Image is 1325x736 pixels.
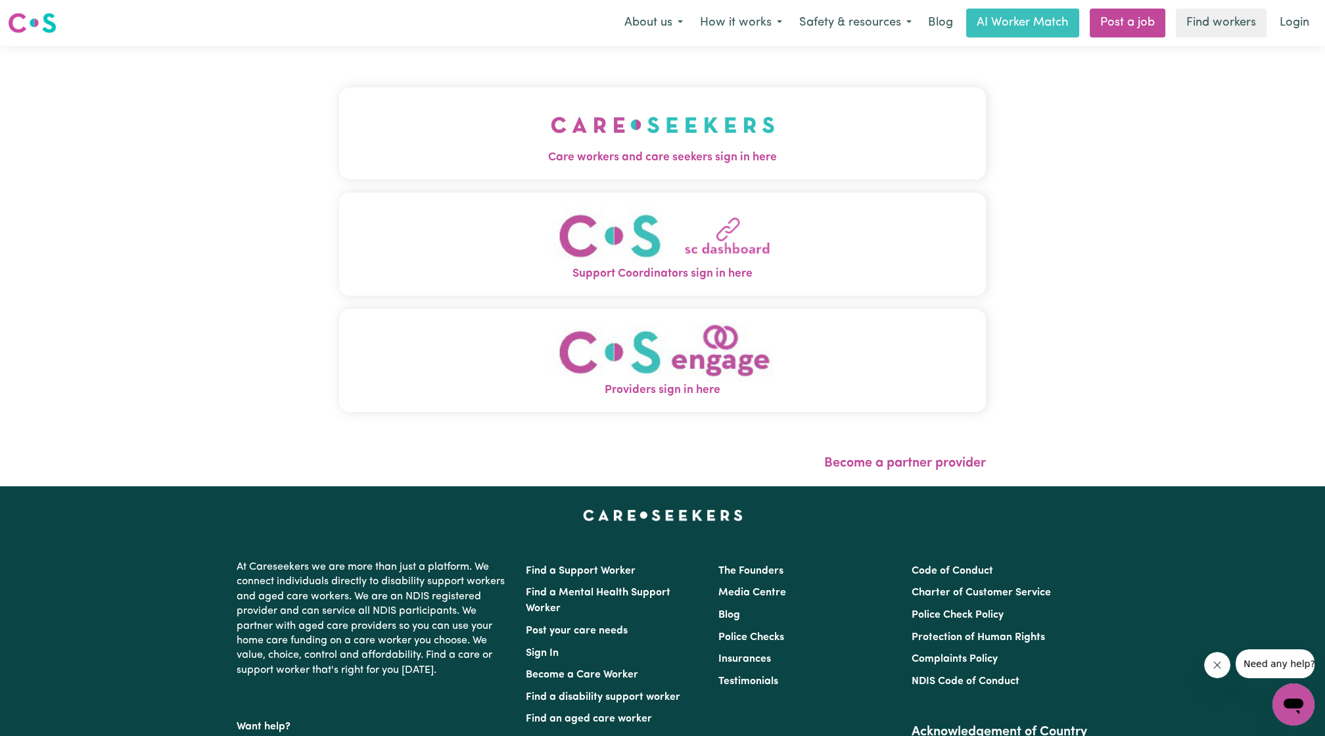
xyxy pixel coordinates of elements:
[718,566,783,576] a: The Founders
[526,648,559,658] a: Sign In
[791,9,920,37] button: Safety & resources
[526,626,628,636] a: Post your care needs
[824,457,986,470] a: Become a partner provider
[1236,649,1314,678] iframe: Message from company
[8,11,57,35] img: Careseekers logo
[339,309,986,412] button: Providers sign in here
[1176,9,1267,37] a: Find workers
[912,676,1019,687] a: NDIS Code of Conduct
[718,632,784,643] a: Police Checks
[718,676,778,687] a: Testimonials
[912,587,1051,598] a: Charter of Customer Service
[237,714,510,734] p: Want help?
[966,9,1079,37] a: AI Worker Match
[1272,683,1314,725] iframe: Button to launch messaging window
[912,566,993,576] a: Code of Conduct
[526,692,680,702] a: Find a disability support worker
[718,654,771,664] a: Insurances
[526,587,670,614] a: Find a Mental Health Support Worker
[912,654,998,664] a: Complaints Policy
[526,714,652,724] a: Find an aged care worker
[526,566,636,576] a: Find a Support Worker
[1272,9,1317,37] a: Login
[1090,9,1165,37] a: Post a job
[8,9,80,20] span: Need any help?
[237,555,510,683] p: At Careseekers we are more than just a platform. We connect individuals directly to disability su...
[1204,652,1230,678] iframe: Close message
[718,610,740,620] a: Blog
[339,149,986,166] span: Care workers and care seekers sign in here
[691,9,791,37] button: How it works
[526,670,638,680] a: Become a Care Worker
[8,8,57,38] a: Careseekers logo
[616,9,691,37] button: About us
[920,9,961,37] a: Blog
[912,632,1045,643] a: Protection of Human Rights
[718,587,786,598] a: Media Centre
[339,87,986,179] button: Care workers and care seekers sign in here
[912,610,1004,620] a: Police Check Policy
[339,265,986,283] span: Support Coordinators sign in here
[339,382,986,399] span: Providers sign in here
[583,510,743,520] a: Careseekers home page
[339,193,986,296] button: Support Coordinators sign in here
